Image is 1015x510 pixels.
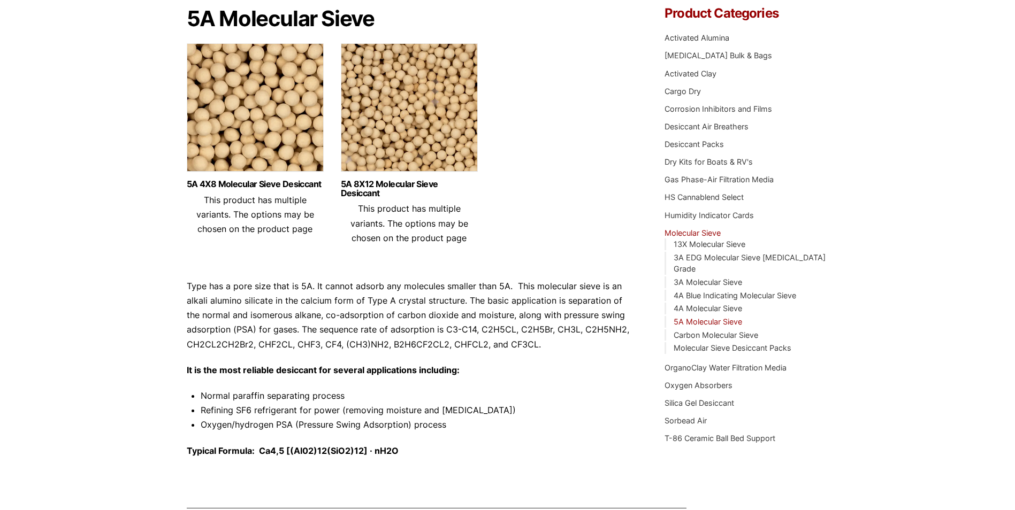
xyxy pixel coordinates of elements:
a: HS Cannablend Select [665,192,744,202]
a: Humidity Indicator Cards [665,211,754,220]
a: 4A Blue Indicating Molecular Sieve [674,291,796,300]
a: 4A Molecular Sieve [674,304,742,313]
a: Sorbead Air [665,416,707,425]
li: Oxygen/hydrogen PSA (Pressure Swing Adsorption) process [201,418,633,432]
span: This product has multiple variants. The options may be chosen on the product page [350,203,468,243]
a: T-86 Ceramic Ball Bed Support [665,434,775,443]
p: Type has a pore size that is 5A. It cannot adsorb any molecules smaller than 5A. This molecular s... [187,279,633,352]
a: 5A 8X12 Molecular Sieve Desiccant [341,180,478,198]
a: Cargo Dry [665,87,701,96]
a: Carbon Molecular Sieve [674,330,758,339]
a: 3A Molecular Sieve [674,277,742,287]
a: Activated Alumina [665,33,729,42]
h1: 5A Molecular Sieve [187,7,633,30]
a: Molecular Sieve [665,228,721,237]
li: Normal paraffin separating process [201,389,633,403]
li: Refining SF6 refrigerant for power (removing moisture and [MEDICAL_DATA]) [201,403,633,418]
a: Activated Clay [665,69,716,78]
a: Gas Phase-Air Filtration Media [665,175,774,184]
a: 3A EDG Molecular Sieve [MEDICAL_DATA] Grade [674,253,826,274]
a: OrganoClay Water Filtration Media [665,363,787,372]
a: Oxygen Absorbers [665,381,732,390]
strong: Typical Formula: Ca4,5 [(Al02)12(SiO2)12] · nH2O [187,445,399,456]
a: Molecular Sieve Desiccant Packs [674,343,791,352]
a: Dry Kits for Boats & RV's [665,157,753,166]
a: 5A Molecular Sieve [674,317,742,326]
h4: Product Categories [665,7,828,20]
strong: It is the most reliable desiccant for several applications including: [187,365,460,375]
a: Desiccant Air Breathers [665,122,749,131]
a: Desiccant Packs [665,140,724,149]
a: Corrosion Inhibitors and Films [665,104,772,113]
a: [MEDICAL_DATA] Bulk & Bags [665,51,772,60]
a: 13X Molecular Sieve [674,239,745,249]
a: 5A 4X8 Molecular Sieve Desiccant [187,180,324,189]
span: This product has multiple variants. The options may be chosen on the product page [196,195,314,234]
a: Silica Gel Desiccant [665,398,734,407]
